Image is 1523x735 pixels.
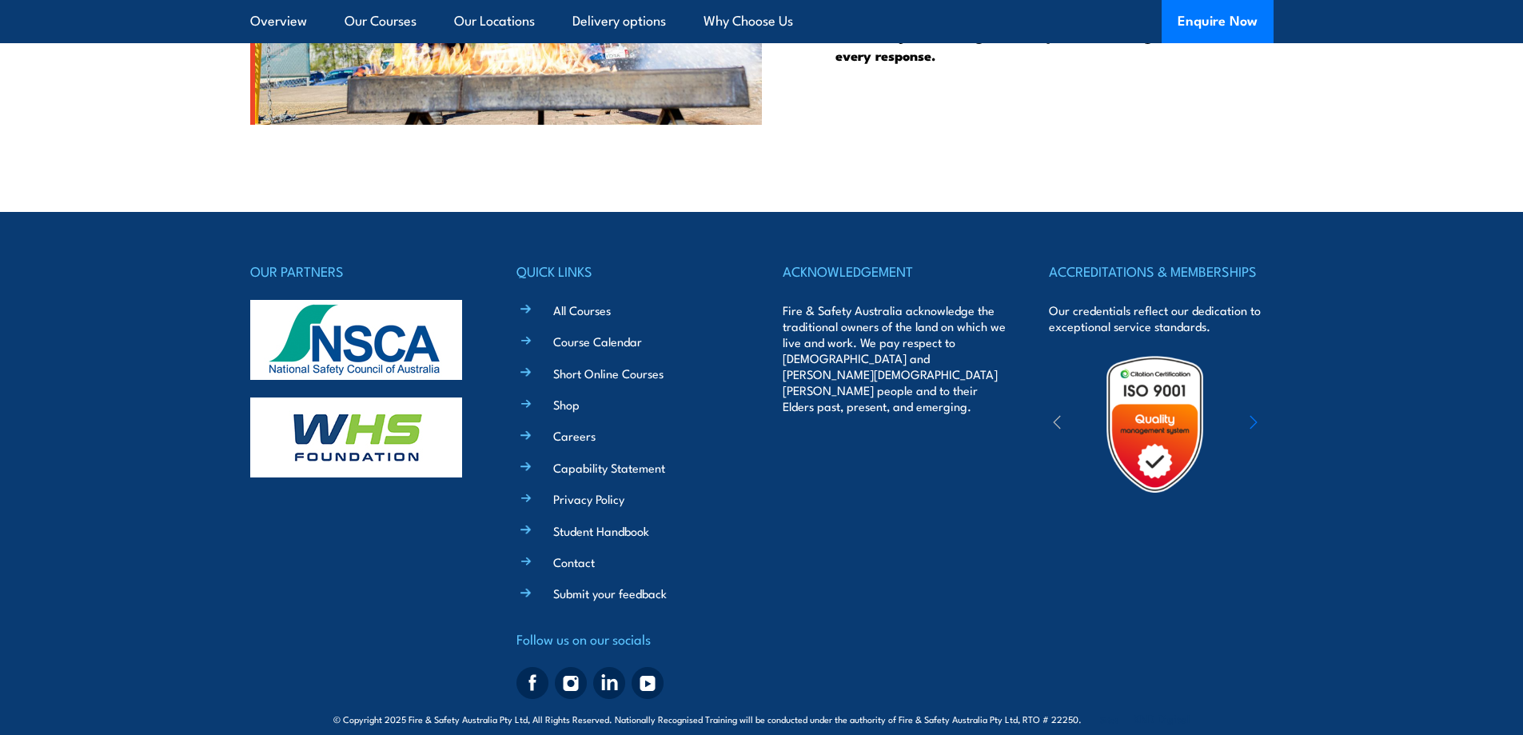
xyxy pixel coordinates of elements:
a: Student Handbook [553,522,649,539]
h4: QUICK LINKS [516,260,740,282]
strong: We’re not just teaching fire safety; we’re building confidence in every response. [835,25,1239,65]
img: Untitled design (19) [1085,354,1225,494]
a: Privacy Policy [553,490,624,507]
a: Contact [553,553,595,570]
h4: Follow us on our socials [516,628,740,650]
h4: ACKNOWLEDGEMENT [783,260,1007,282]
a: Careers [553,427,596,444]
a: Capability Statement [553,459,665,476]
p: Our credentials reflect our dedication to exceptional service standards. [1049,302,1273,334]
span: Site: [1100,713,1190,725]
a: All Courses [553,302,611,318]
p: Fire & Safety Australia acknowledge the traditional owners of the land on which we live and work.... [783,302,1007,414]
a: Submit your feedback [553,585,667,601]
h4: OUR PARTNERS [250,260,474,282]
span: © Copyright 2025 Fire & Safety Australia Pty Ltd, All Rights Reserved. Nationally Recognised Trai... [333,711,1190,726]
img: whs-logo-footer [250,397,462,477]
img: ewpa-logo [1226,397,1365,452]
a: Short Online Courses [553,365,664,381]
a: Course Calendar [553,333,642,350]
a: KND Digital [1134,710,1190,726]
img: nsca-logo-footer [250,300,462,380]
h4: ACCREDITATIONS & MEMBERSHIPS [1049,260,1273,282]
a: Shop [553,396,580,413]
